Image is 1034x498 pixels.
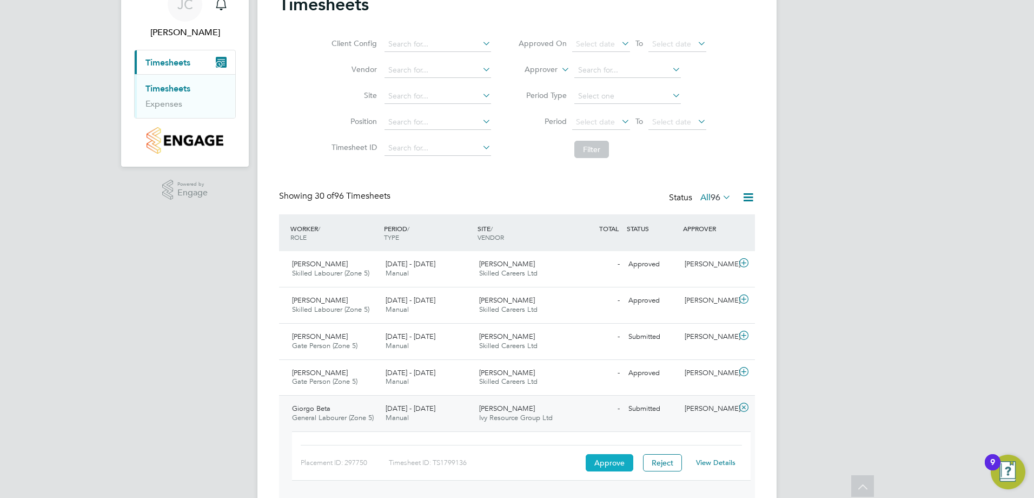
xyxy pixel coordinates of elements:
input: Search for... [574,63,681,78]
span: [DATE] - [DATE] [386,296,435,305]
span: Select date [576,117,615,127]
div: Status [669,191,733,206]
span: Select date [652,117,691,127]
div: PERIOD [381,219,475,247]
div: - [568,364,624,382]
button: Approve [586,454,633,471]
div: [PERSON_NAME] [680,364,737,382]
div: APPROVER [680,219,737,238]
span: [DATE] - [DATE] [386,332,435,341]
div: [PERSON_NAME] [680,328,737,346]
span: Gate Person (Zone 5) [292,341,357,350]
span: Engage [177,188,208,198]
div: [PERSON_NAME] [680,255,737,273]
div: Submitted [624,400,680,418]
div: [PERSON_NAME] [680,400,737,418]
span: TYPE [384,233,399,241]
input: Search for... [385,115,491,130]
button: Filter [574,141,609,158]
div: Approved [624,255,680,273]
span: [PERSON_NAME] [292,368,348,377]
span: Giorgo Beta [292,404,330,413]
span: [PERSON_NAME] [479,368,535,377]
span: General Labourer (Zone 5) [292,413,374,422]
a: Powered byEngage [162,180,208,200]
label: Period [518,116,567,126]
label: Client Config [328,38,377,48]
label: All [700,192,731,203]
span: Manual [386,413,409,422]
div: - [568,328,624,346]
span: To [632,36,646,50]
input: Search for... [385,89,491,104]
a: Timesheets [145,83,190,94]
span: Skilled Labourer (Zone 5) [292,268,369,278]
button: Timesheets [135,50,235,74]
div: WORKER [288,219,381,247]
span: [DATE] - [DATE] [386,404,435,413]
label: Period Type [518,90,567,100]
input: Select one [574,89,681,104]
div: Submitted [624,328,680,346]
div: Timesheet ID: TS1799136 [389,454,583,471]
span: Manual [386,305,409,314]
label: Approver [509,64,558,75]
input: Search for... [385,37,491,52]
a: View Details [696,458,735,467]
span: Skilled Careers Ltd [479,377,538,386]
div: 9 [990,462,995,476]
span: [DATE] - [DATE] [386,368,435,377]
div: Timesheets [135,74,235,118]
span: VENDOR [478,233,504,241]
span: Manual [386,268,409,278]
div: Approved [624,364,680,382]
span: / [318,224,320,233]
span: Skilled Labourer (Zone 5) [292,305,369,314]
div: STATUS [624,219,680,238]
label: Vendor [328,64,377,74]
label: Position [328,116,377,126]
span: [PERSON_NAME] [479,296,535,305]
input: Search for... [385,141,491,156]
span: [PERSON_NAME] [479,332,535,341]
span: Timesheets [145,57,190,68]
span: ROLE [290,233,307,241]
span: Select date [652,39,691,49]
span: John Cousins [134,26,236,39]
span: Select date [576,39,615,49]
span: TOTAL [599,224,619,233]
span: [PERSON_NAME] [292,296,348,305]
div: - [568,292,624,310]
button: Open Resource Center, 9 new notifications [991,455,1025,489]
label: Approved On [518,38,567,48]
span: Skilled Careers Ltd [479,268,538,278]
span: [PERSON_NAME] [479,404,535,413]
div: - [568,255,624,273]
span: Skilled Careers Ltd [479,341,538,350]
span: Ivy Resource Group Ltd [479,413,553,422]
span: Manual [386,377,409,386]
div: - [568,400,624,418]
span: [DATE] - [DATE] [386,259,435,268]
a: Expenses [145,99,182,109]
a: Go to home page [134,127,236,154]
label: Timesheet ID [328,142,377,152]
div: SITE [475,219,568,247]
span: 96 [711,192,720,203]
span: 30 of [315,191,334,201]
div: Placement ID: 297750 [301,454,389,471]
img: countryside-properties-logo-retina.png [147,127,223,154]
span: 96 Timesheets [315,191,390,201]
label: Site [328,90,377,100]
button: Reject [643,454,682,471]
span: [PERSON_NAME] [292,332,348,341]
span: [PERSON_NAME] [292,259,348,268]
span: / [491,224,493,233]
span: Skilled Careers Ltd [479,305,538,314]
span: Powered by [177,180,208,189]
span: Gate Person (Zone 5) [292,377,357,386]
div: Approved [624,292,680,310]
div: Showing [279,191,393,202]
span: [PERSON_NAME] [479,259,535,268]
span: To [632,114,646,128]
